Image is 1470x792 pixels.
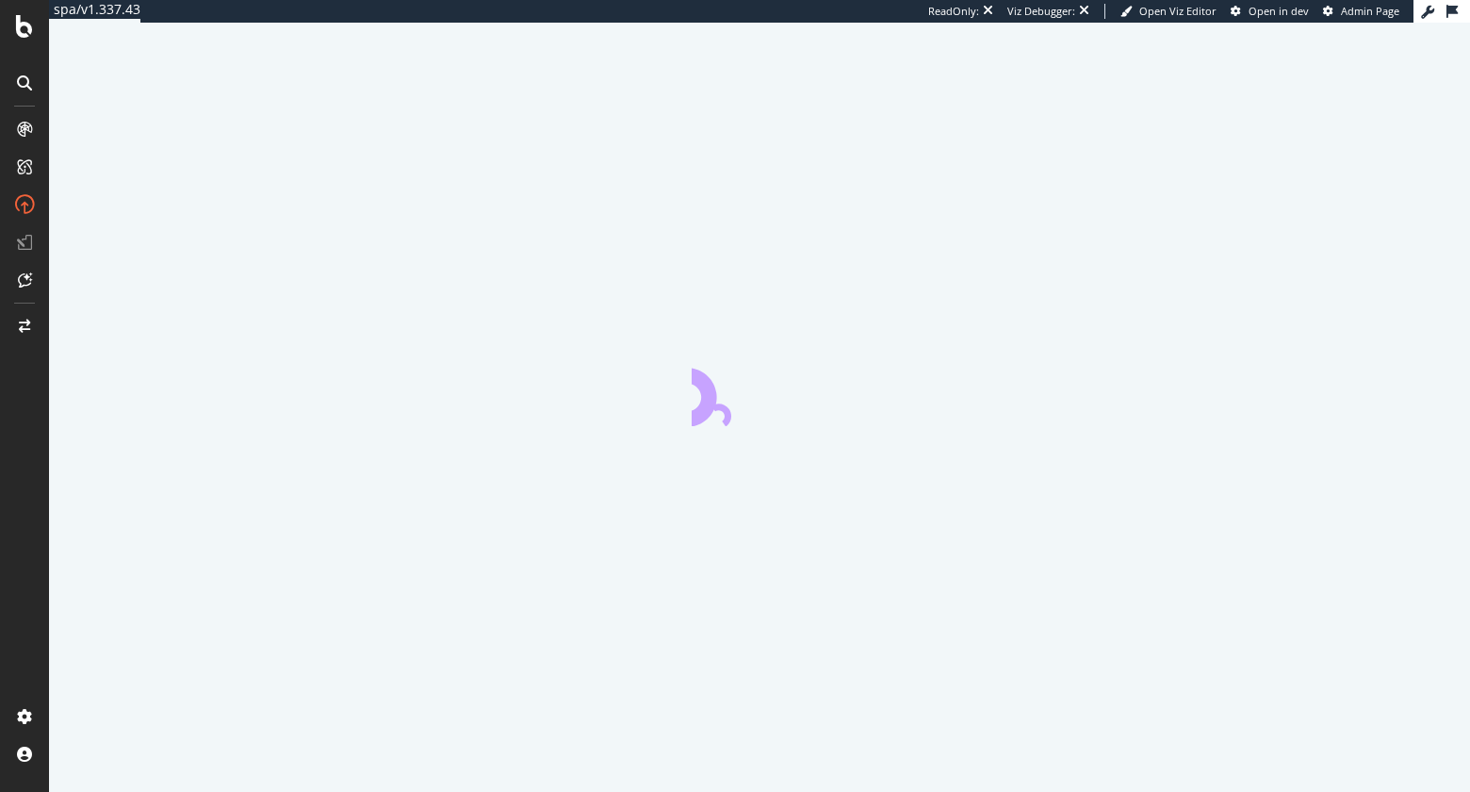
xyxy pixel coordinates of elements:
[1007,4,1075,19] div: Viz Debugger:
[1139,4,1217,18] span: Open Viz Editor
[1120,4,1217,19] a: Open Viz Editor
[1249,4,1309,18] span: Open in dev
[692,358,827,426] div: animation
[1341,4,1399,18] span: Admin Page
[928,4,979,19] div: ReadOnly:
[1231,4,1309,19] a: Open in dev
[1323,4,1399,19] a: Admin Page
